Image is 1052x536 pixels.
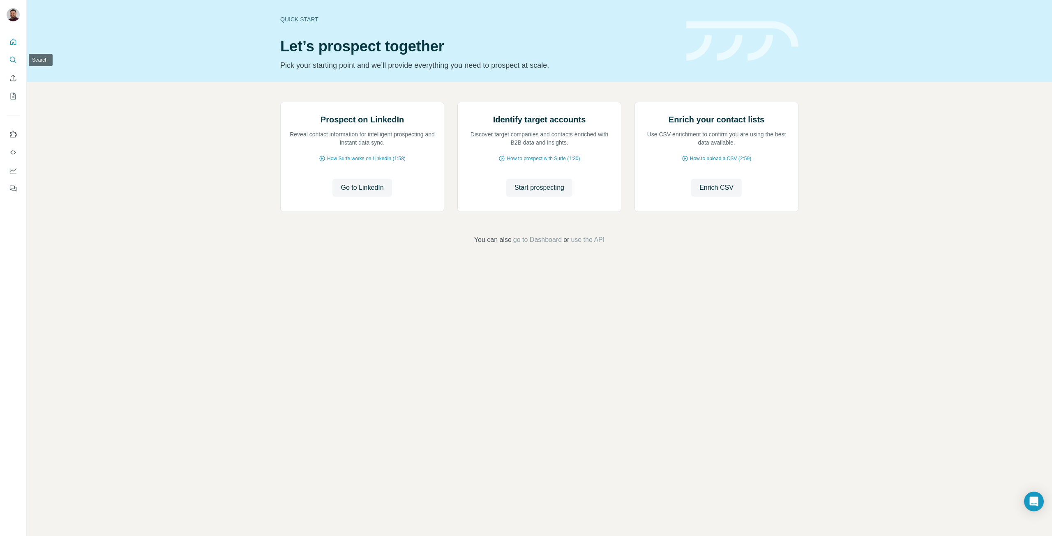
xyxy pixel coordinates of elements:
[280,38,676,55] h1: Let’s prospect together
[321,114,404,125] h2: Prospect on LinkedIn
[332,179,392,197] button: Go to LinkedIn
[513,235,562,245] button: go to Dashboard
[7,163,20,178] button: Dashboard
[7,127,20,142] button: Use Surfe on LinkedIn
[466,130,613,147] p: Discover target companies and contacts enriched with B2B data and insights.
[571,235,604,245] button: use the API
[474,235,512,245] span: You can also
[280,60,676,71] p: Pick your starting point and we’ll provide everything you need to prospect at scale.
[514,183,564,193] span: Start prospecting
[643,130,790,147] p: Use CSV enrichment to confirm you are using the best data available.
[686,21,798,61] img: banner
[7,35,20,49] button: Quick start
[669,114,764,125] h2: Enrich your contact lists
[506,179,572,197] button: Start prospecting
[493,114,586,125] h2: Identify target accounts
[7,53,20,67] button: Search
[327,155,406,162] span: How Surfe works on LinkedIn (1:58)
[289,130,436,147] p: Reveal contact information for intelligent prospecting and instant data sync.
[280,15,676,23] div: Quick start
[690,155,751,162] span: How to upload a CSV (2:59)
[7,89,20,104] button: My lists
[341,183,383,193] span: Go to LinkedIn
[563,235,569,245] span: or
[7,8,20,21] img: Avatar
[507,155,580,162] span: How to prospect with Surfe (1:30)
[699,183,734,193] span: Enrich CSV
[7,71,20,85] button: Enrich CSV
[1024,492,1044,511] div: Open Intercom Messenger
[7,145,20,160] button: Use Surfe API
[691,179,742,197] button: Enrich CSV
[7,181,20,196] button: Feedback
